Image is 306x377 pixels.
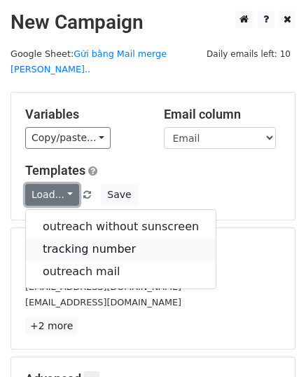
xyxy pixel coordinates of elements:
small: [EMAIL_ADDRESS][DOMAIN_NAME] [25,297,181,307]
span: Daily emails left: 10 [202,46,295,62]
a: Copy/paste... [25,127,111,149]
a: Gửi bằng Mail merge [PERSON_NAME].. [11,48,167,75]
h5: Variables [25,107,143,122]
a: +2 more [25,317,78,335]
a: outreach without sunscreen [26,216,216,238]
h2: New Campaign [11,11,295,34]
h5: Email column [164,107,281,122]
a: Load... [25,184,79,206]
small: Google Sheet: [11,48,167,75]
iframe: Chat Widget [236,310,306,377]
a: Daily emails left: 10 [202,48,295,59]
a: Templates [25,163,85,178]
button: Save [101,184,137,206]
a: outreach mail [26,260,216,283]
small: [EMAIL_ADDRESS][DOMAIN_NAME] [25,282,181,292]
a: tracking number [26,238,216,260]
